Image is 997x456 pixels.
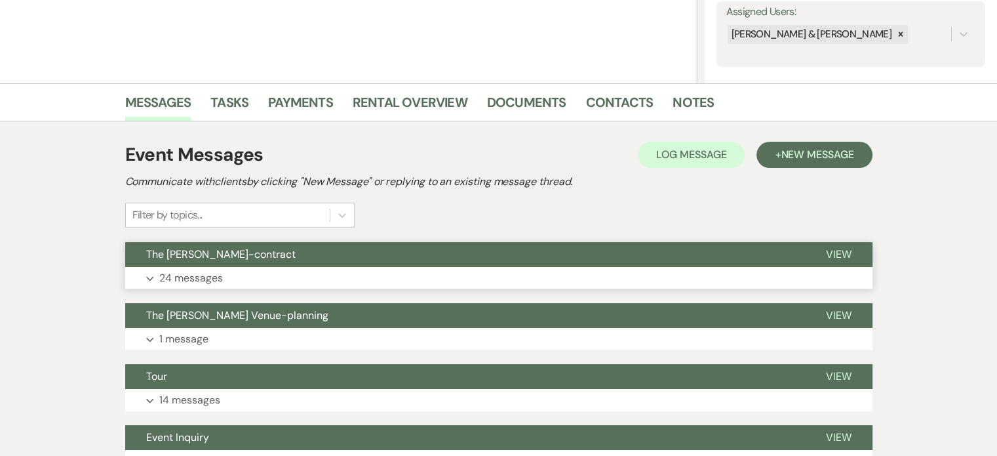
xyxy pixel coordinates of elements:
button: Log Message [638,142,745,168]
button: Tour [125,364,805,389]
span: View [826,369,851,383]
p: 1 message [159,331,208,348]
span: View [826,308,851,322]
button: Event Inquiry [125,425,805,450]
span: View [826,247,851,261]
a: Payments [268,92,333,121]
button: 1 message [125,328,872,350]
button: 24 messages [125,267,872,289]
a: Rental Overview [353,92,467,121]
div: [PERSON_NAME] & [PERSON_NAME] [728,25,893,44]
div: Filter by topics... [132,207,203,223]
span: The [PERSON_NAME] Venue-planning [146,308,328,322]
h1: Event Messages [125,141,264,169]
button: View [805,364,872,389]
button: View [805,303,872,328]
p: 14 messages [159,392,220,409]
button: 14 messages [125,389,872,411]
button: The [PERSON_NAME]-contract [125,242,805,267]
button: View [805,242,872,267]
span: Log Message [656,148,726,161]
a: Tasks [210,92,248,121]
span: View [826,430,851,444]
span: Event Inquiry [146,430,209,444]
label: Assigned Users: [726,3,975,22]
button: +New Message [756,142,872,168]
span: Tour [146,369,167,383]
a: Documents [487,92,566,121]
span: The [PERSON_NAME]-contract [146,247,296,261]
button: The [PERSON_NAME] Venue-planning [125,303,805,328]
button: View [805,425,872,450]
a: Contacts [586,92,654,121]
a: Messages [125,92,191,121]
p: 24 messages [159,270,223,287]
h2: Communicate with clients by clicking "New Message" or replying to an existing message thread. [125,174,872,190]
span: New Message [781,148,853,161]
a: Notes [673,92,714,121]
